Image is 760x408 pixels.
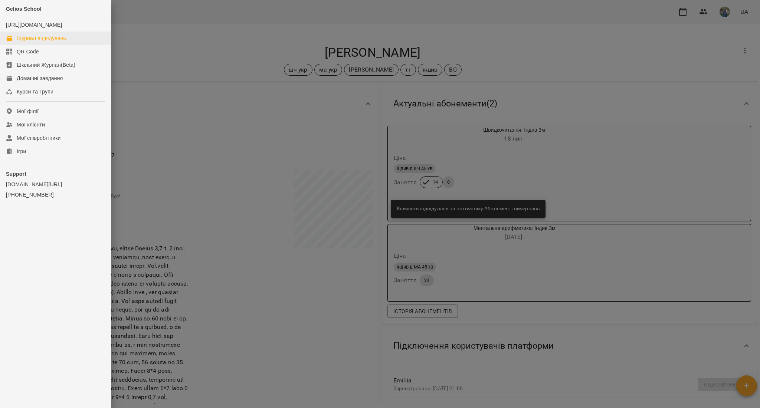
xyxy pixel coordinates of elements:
div: Мої клієнти [17,121,45,128]
div: Домашні завдання [17,75,63,82]
div: QR Code [17,48,39,55]
a: [URL][DOMAIN_NAME] [6,22,62,28]
span: Gelios School [6,6,42,12]
div: Журнал відвідувань [17,34,66,42]
a: [PHONE_NUMBER] [6,191,105,198]
div: Мої співробітники [17,134,61,142]
p: Support [6,170,105,178]
div: Шкільний Журнал(Beta) [17,61,75,69]
a: [DOMAIN_NAME][URL] [6,181,105,188]
div: Курси та Групи [17,88,53,95]
div: Ігри [17,148,26,155]
div: Мої філії [17,108,39,115]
